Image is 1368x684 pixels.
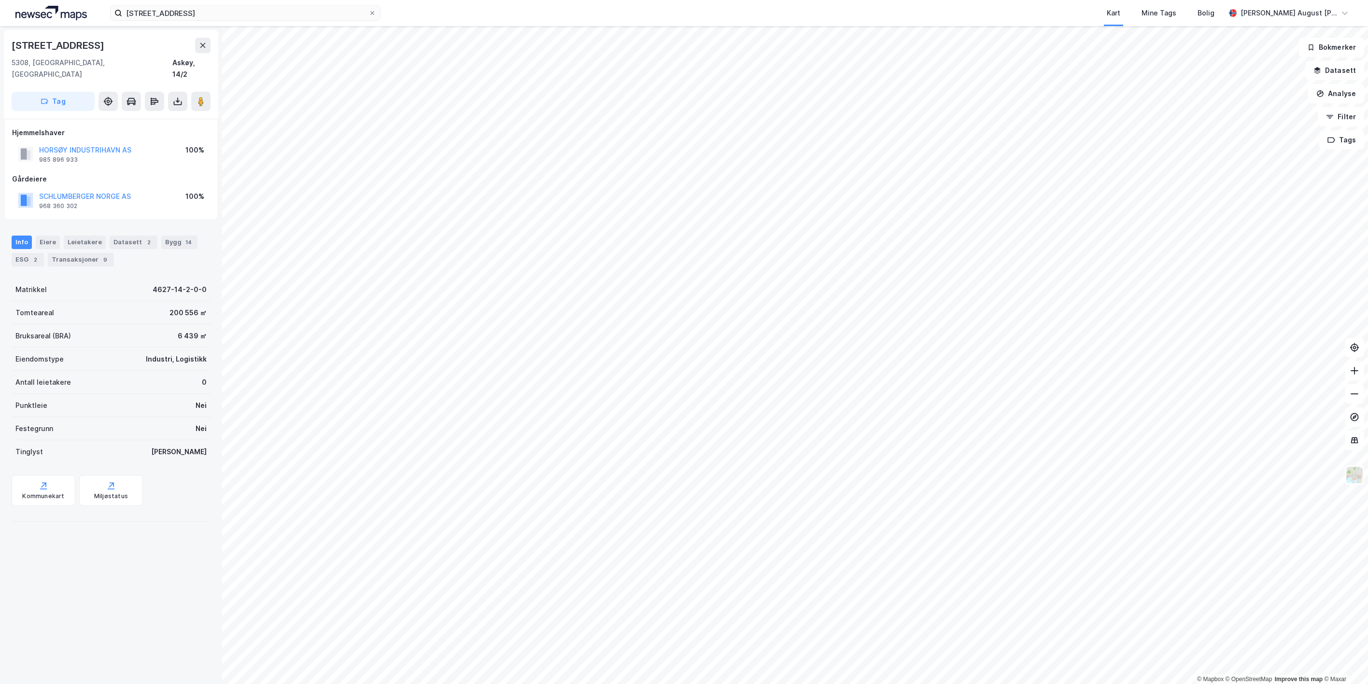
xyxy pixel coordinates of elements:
[1345,466,1364,484] img: Z
[196,400,207,411] div: Nei
[196,423,207,434] div: Nei
[39,202,77,210] div: 968 360 302
[30,255,40,265] div: 2
[15,446,43,458] div: Tinglyst
[1318,107,1364,126] button: Filter
[15,400,47,411] div: Punktleie
[12,253,44,266] div: ESG
[12,127,210,139] div: Hjemmelshaver
[153,284,207,295] div: 4627-14-2-0-0
[12,38,106,53] div: [STREET_ADDRESS]
[178,330,207,342] div: 6 439 ㎡
[48,253,114,266] div: Transaksjoner
[1319,130,1364,150] button: Tags
[1320,638,1368,684] iframe: Chat Widget
[1142,7,1176,19] div: Mine Tags
[12,92,95,111] button: Tag
[15,330,71,342] div: Bruksareal (BRA)
[1299,38,1364,57] button: Bokmerker
[185,144,204,156] div: 100%
[12,57,172,80] div: 5308, [GEOGRAPHIC_DATA], [GEOGRAPHIC_DATA]
[1226,676,1272,683] a: OpenStreetMap
[22,492,64,500] div: Kommunekart
[161,236,197,249] div: Bygg
[202,377,207,388] div: 0
[12,236,32,249] div: Info
[15,353,64,365] div: Eiendomstype
[15,307,54,319] div: Tomteareal
[172,57,211,80] div: Askøy, 14/2
[144,237,154,247] div: 2
[169,307,207,319] div: 200 556 ㎡
[36,236,60,249] div: Eiere
[1197,676,1224,683] a: Mapbox
[1241,7,1337,19] div: [PERSON_NAME] August [PERSON_NAME]
[1305,61,1364,80] button: Datasett
[15,6,87,20] img: logo.a4113a55bc3d86da70a041830d287a7e.svg
[100,255,110,265] div: 9
[1107,7,1120,19] div: Kart
[15,284,47,295] div: Matrikkel
[12,173,210,185] div: Gårdeiere
[1198,7,1214,19] div: Bolig
[1308,84,1364,103] button: Analyse
[15,423,53,434] div: Festegrunn
[15,377,71,388] div: Antall leietakere
[185,191,204,202] div: 100%
[110,236,157,249] div: Datasett
[39,156,78,164] div: 985 896 933
[146,353,207,365] div: Industri, Logistikk
[151,446,207,458] div: [PERSON_NAME]
[1275,676,1323,683] a: Improve this map
[94,492,128,500] div: Miljøstatus
[64,236,106,249] div: Leietakere
[122,6,368,20] input: Søk på adresse, matrikkel, gårdeiere, leietakere eller personer
[183,237,194,247] div: 14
